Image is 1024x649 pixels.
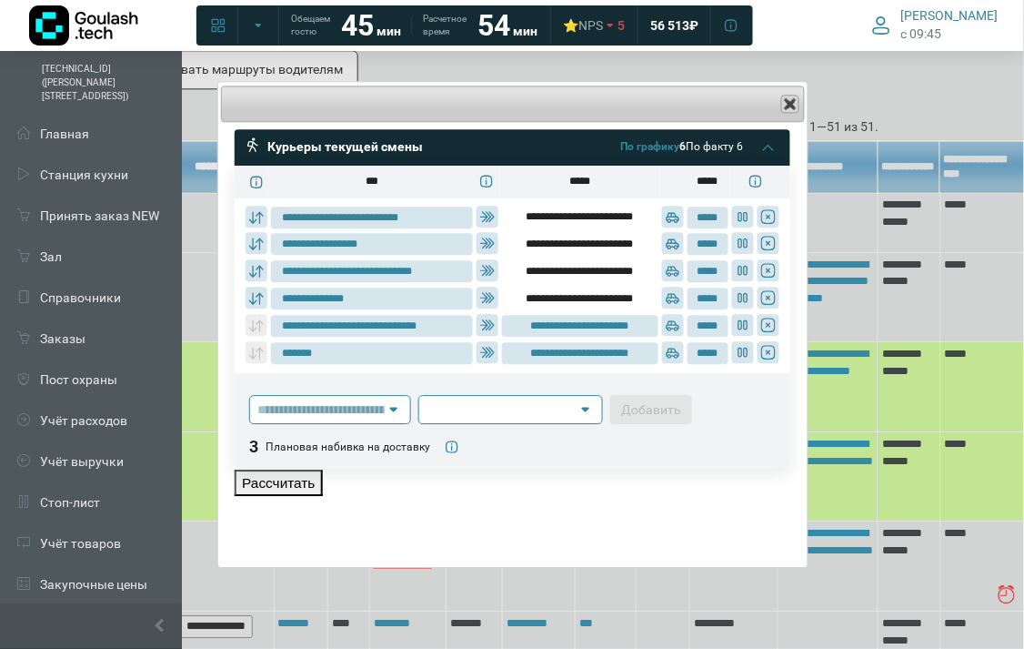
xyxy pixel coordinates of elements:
span: ₽ [689,17,698,34]
div: Курьеры текущей смены [267,138,423,157]
a: По графику [620,140,679,153]
a: ⭐NPS 5 [552,9,636,42]
span: NPS [578,18,603,33]
img: Логотип компании Goulash.tech [29,5,138,46]
div: ⭐ [563,17,603,34]
span: Добавить [621,401,681,418]
div: Плановая набивка на доставку [266,440,430,455]
strong: 54 [477,8,510,43]
span: 5 [617,17,625,34]
a: 56 513 ₽ [639,9,709,42]
strong: 45 [341,8,374,43]
a: Обещаем гостю 45 мин Расчетное время 54 мин [280,9,548,42]
span: [PERSON_NAME] [901,7,999,24]
button: [PERSON_NAME] c 09:45 [861,4,1009,46]
span: Расчетное время [423,13,467,38]
span: 56 513 [650,17,689,34]
span: Обещаем гостю [291,13,330,38]
div: По факту 6 [620,139,743,155]
span: c 09:45 [901,25,942,44]
div: 3 [249,435,258,458]
button: Close [781,95,799,113]
span: мин [513,24,537,38]
button: Добавить [610,395,692,424]
b: 6 [620,140,686,153]
span: мин [376,24,401,38]
button: Рассчитать [235,470,322,496]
